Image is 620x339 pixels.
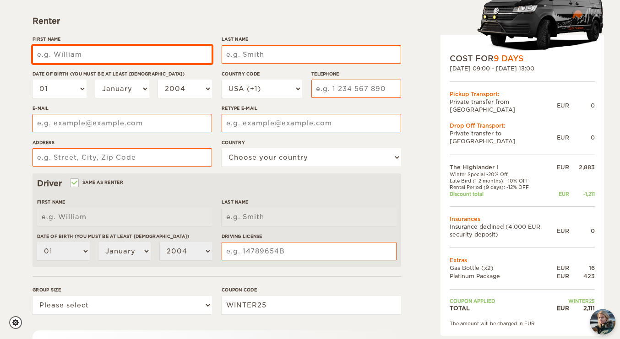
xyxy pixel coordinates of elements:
div: -1,211 [569,190,595,197]
div: 0 [569,102,595,109]
div: EUR [557,272,569,280]
label: Retype E-mail [222,105,401,112]
label: Last Name [222,199,397,205]
div: Renter [33,16,401,27]
div: EUR [557,102,569,109]
button: chat-button [590,309,615,334]
input: Same as renter [71,181,77,187]
div: EUR [557,264,569,272]
span: 9 Days [494,54,523,63]
a: Cookie settings [9,316,28,329]
input: e.g. Smith [222,208,397,226]
td: Extras [450,256,595,264]
td: Winter Special -20% Off [450,171,557,178]
div: 2,883 [569,163,595,171]
label: Date of birth (You must be at least [DEMOGRAPHIC_DATA]) [33,70,212,77]
div: EUR [557,226,569,234]
label: Last Name [222,36,401,43]
label: Country [222,139,401,146]
div: 0 [569,134,595,141]
div: 0 [569,226,595,234]
label: Telephone [311,70,401,77]
img: Freyja at Cozy Campers [590,309,615,334]
div: 2,111 [569,304,595,312]
input: e.g. Smith [222,45,401,64]
div: EUR [557,190,569,197]
input: e.g. 1 234 567 890 [311,80,401,98]
div: EUR [557,134,569,141]
div: Driver [37,178,397,189]
label: Country Code [222,70,302,77]
label: First Name [37,199,212,205]
label: Date of birth (You must be at least [DEMOGRAPHIC_DATA]) [37,233,212,240]
div: 423 [569,272,595,280]
td: Insurances [450,215,595,223]
label: Group size [33,286,212,293]
div: Pickup Transport: [450,90,595,98]
label: E-mail [33,105,212,112]
td: Discount total [450,190,557,197]
td: TOTAL [450,304,557,312]
input: e.g. William [33,45,212,64]
label: Same as renter [71,178,123,187]
td: WINTER25 [557,298,595,304]
div: Drop Off Transport: [450,122,595,129]
td: Private transfer from [GEOGRAPHIC_DATA] [450,98,557,113]
td: Insurance declined (4.000 EUR security deposit) [450,223,557,238]
td: Coupon applied [450,298,557,304]
div: COST FOR [450,53,595,64]
td: Gas Bottle (x2) [450,264,557,272]
div: EUR [557,304,569,312]
td: Late Bird (1-2 months): -10% OFF [450,178,557,184]
div: EUR [557,163,569,171]
td: Platinum Package [450,272,557,280]
div: 16 [569,264,595,272]
td: The Highlander I [450,163,557,171]
input: e.g. 14789654B [222,242,397,260]
td: Rental Period (9 days): -12% OFF [450,184,557,190]
div: [DATE] 09:00 - [DATE] 13:00 [450,64,595,72]
input: e.g. Street, City, Zip Code [33,148,212,167]
label: Driving License [222,233,397,240]
td: Private transfer to [GEOGRAPHIC_DATA] [450,129,557,145]
label: Coupon code [222,286,401,293]
input: e.g. William [37,208,212,226]
label: First Name [33,36,212,43]
div: The amount will be charged in EUR [450,320,595,327]
input: e.g. example@example.com [222,114,401,132]
label: Address [33,139,212,146]
input: e.g. example@example.com [33,114,212,132]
